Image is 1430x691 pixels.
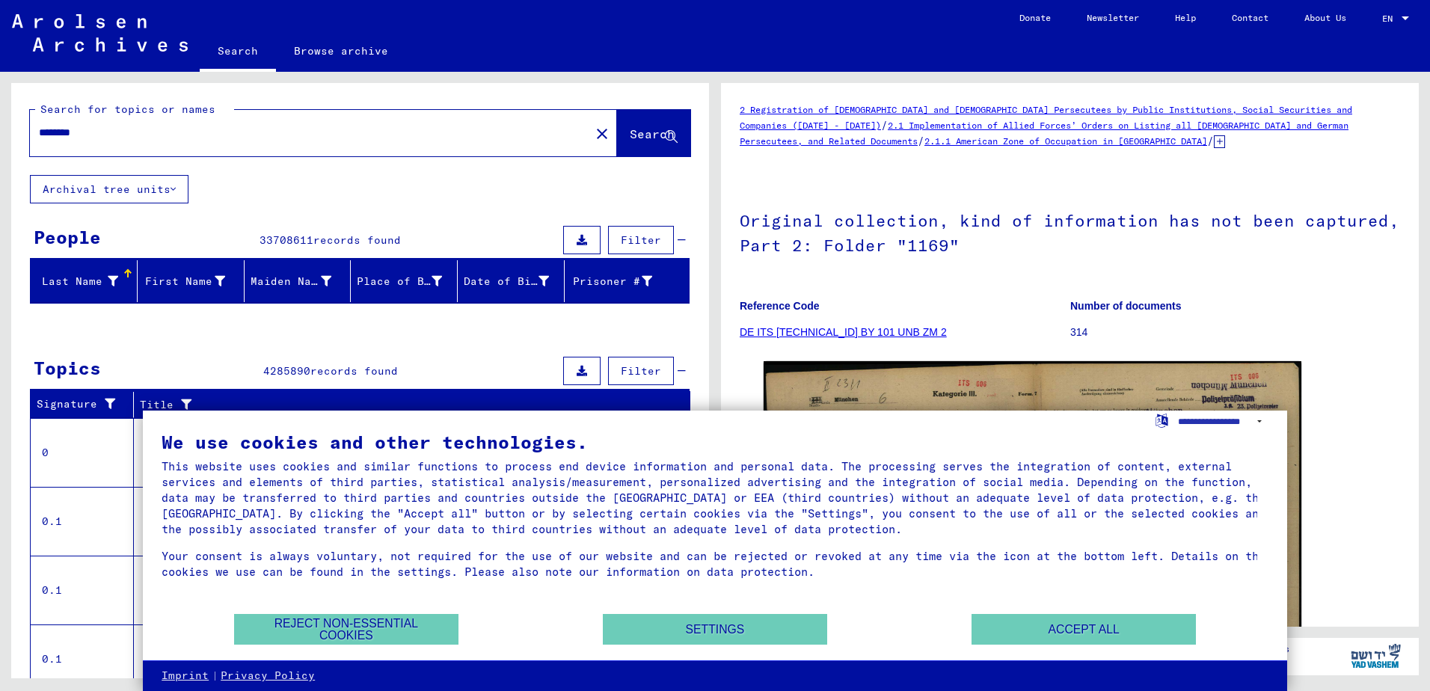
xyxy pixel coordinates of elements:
button: Clear [587,118,617,148]
div: Maiden Name [251,269,351,293]
mat-header-cell: Maiden Name [245,260,352,302]
div: Place of Birth [357,274,442,289]
img: yv_logo.png [1348,637,1404,675]
span: Search [630,126,675,141]
img: Arolsen_neg.svg [12,14,188,52]
span: records found [310,364,398,378]
span: Filter [621,233,661,247]
a: Privacy Policy [221,669,315,684]
a: 2 Registration of [DEMOGRAPHIC_DATA] and [DEMOGRAPHIC_DATA] Persecutees by Public Institutions, S... [740,104,1352,131]
button: Filter [608,357,674,385]
button: Archival tree units [30,175,188,203]
div: People [34,224,101,251]
mat-header-cell: Last Name [31,260,138,302]
div: Last Name [37,274,118,289]
a: DE ITS [TECHNICAL_ID] BY 101 UNB ZM 2 [740,326,947,338]
div: Signature [37,393,137,417]
button: Accept all [972,614,1196,645]
div: Your consent is always voluntary, not required for the use of our website and can be rejected or ... [162,548,1268,580]
b: Number of documents [1070,300,1182,312]
div: Date of Birth [464,269,568,293]
a: 2.1.1 American Zone of Occupation in [GEOGRAPHIC_DATA] [924,135,1207,147]
span: Filter [621,364,661,378]
span: records found [313,233,401,247]
td: 0 [31,418,134,487]
a: Imprint [162,669,209,684]
div: Title [140,397,660,413]
b: Reference Code [740,300,820,312]
span: / [918,134,924,147]
a: 2.1 Implementation of Allied Forces’ Orders on Listing all [DEMOGRAPHIC_DATA] and German Persecut... [740,120,1348,147]
td: 0.1 [31,556,134,624]
p: 314 [1070,325,1400,340]
button: Settings [603,614,827,645]
span: / [1207,134,1214,147]
span: / [881,118,888,132]
span: 33708611 [260,233,313,247]
button: Search [617,110,690,156]
button: Reject non-essential cookies [234,614,458,645]
mat-header-cell: First Name [138,260,245,302]
div: Topics [34,354,101,381]
span: 4285890 [263,364,310,378]
div: Title [140,393,675,417]
div: Prisoner # [571,269,671,293]
mat-header-cell: Prisoner # [565,260,689,302]
a: Browse archive [276,33,406,69]
mat-header-cell: Date of Birth [458,260,565,302]
button: Filter [608,226,674,254]
mat-header-cell: Place of Birth [351,260,458,302]
div: We use cookies and other technologies. [162,433,1268,451]
span: EN [1382,13,1399,24]
div: Last Name [37,269,137,293]
div: Date of Birth [464,274,549,289]
div: Place of Birth [357,269,461,293]
div: Maiden Name [251,274,332,289]
div: Prisoner # [571,274,652,289]
div: First Name [144,274,225,289]
div: This website uses cookies and similar functions to process end device information and personal da... [162,458,1268,537]
td: 0.1 [31,487,134,556]
mat-label: Search for topics or names [40,102,215,116]
mat-icon: close [593,125,611,143]
h1: Original collection, kind of information has not been captured, Part 2: Folder "1169" [740,186,1400,277]
a: Search [200,33,276,72]
div: Signature [37,396,122,412]
div: First Name [144,269,244,293]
